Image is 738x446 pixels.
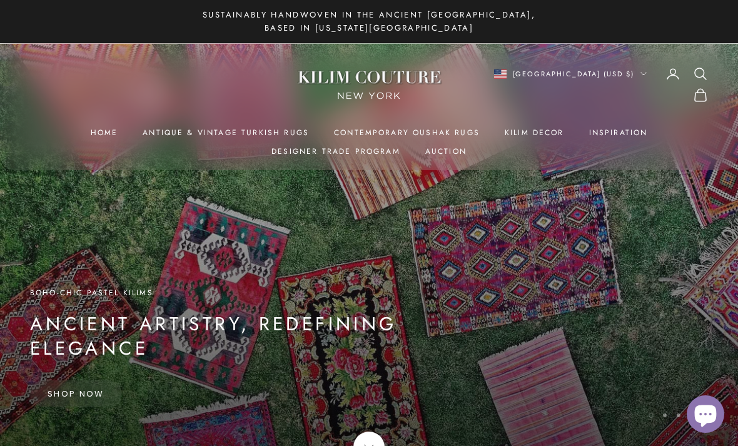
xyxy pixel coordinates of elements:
a: Contemporary Oushak Rugs [334,126,480,139]
p: Boho-Chic Pastel Kilims [30,286,518,299]
summary: Kilim Decor [505,126,564,139]
a: Shop Now [30,380,122,407]
img: United States [494,69,507,79]
p: Sustainably Handwoven in the Ancient [GEOGRAPHIC_DATA], Based in [US_STATE][GEOGRAPHIC_DATA] [194,8,544,35]
span: [GEOGRAPHIC_DATA] (USD $) [513,68,635,79]
a: Antique & Vintage Turkish Rugs [143,126,309,139]
a: Designer Trade Program [271,145,400,158]
nav: Primary navigation [30,126,708,158]
inbox-online-store-chat: Shopify online store chat [683,395,728,436]
nav: Secondary navigation [472,66,708,103]
a: Inspiration [589,126,648,139]
a: Auction [425,145,467,158]
a: Home [91,126,118,139]
button: Change country or currency [494,68,647,79]
p: Ancient Artistry, Redefining Elegance [30,312,518,361]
